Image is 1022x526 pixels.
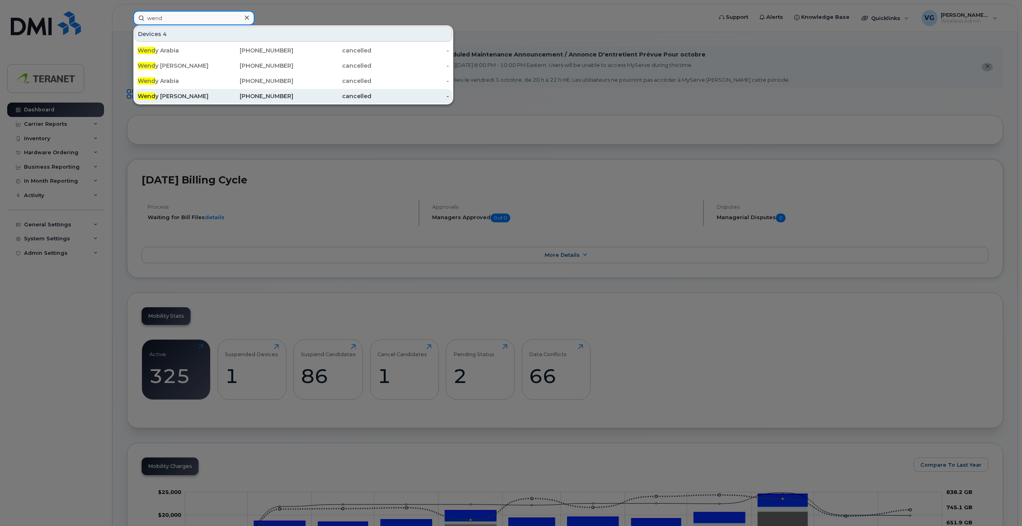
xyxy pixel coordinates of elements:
[138,62,155,69] span: Wend
[216,92,294,100] div: [PHONE_NUMBER]
[138,46,216,54] div: y Arabia
[371,46,449,54] div: -
[216,62,294,70] div: [PHONE_NUMBER]
[134,58,452,73] a: Wendy [PERSON_NAME][PHONE_NUMBER]cancelled-
[138,77,216,85] div: y Arabia
[138,77,155,85] span: Wend
[216,77,294,85] div: [PHONE_NUMBER]
[138,47,155,54] span: Wend
[138,92,216,100] div: y [PERSON_NAME]
[293,62,371,70] div: cancelled
[138,62,216,70] div: y [PERSON_NAME]
[371,77,449,85] div: -
[138,93,155,100] span: Wend
[134,26,452,42] div: Devices
[216,46,294,54] div: [PHONE_NUMBER]
[134,43,452,58] a: Wendy Arabia[PHONE_NUMBER]cancelled-
[163,30,167,38] span: 4
[134,74,452,88] a: Wendy Arabia[PHONE_NUMBER]cancelled-
[371,92,449,100] div: -
[293,46,371,54] div: cancelled
[371,62,449,70] div: -
[134,89,452,103] a: Wendy [PERSON_NAME][PHONE_NUMBER]cancelled-
[293,92,371,100] div: cancelled
[293,77,371,85] div: cancelled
